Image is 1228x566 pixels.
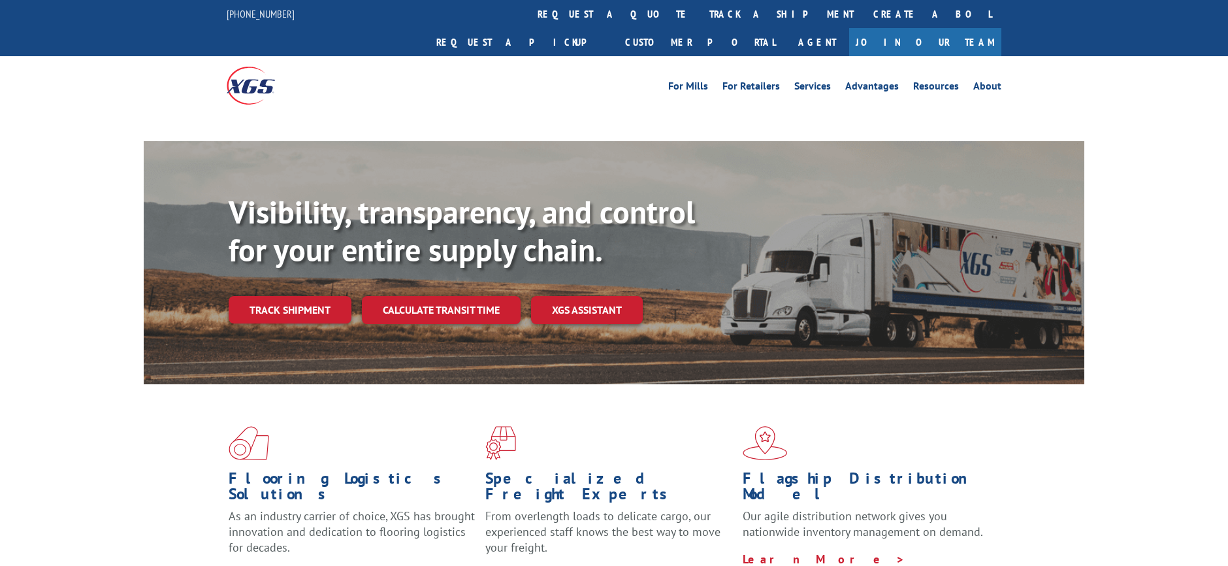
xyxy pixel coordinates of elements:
[362,296,521,324] a: Calculate transit time
[229,426,269,460] img: xgs-icon-total-supply-chain-intelligence-red
[227,7,295,20] a: [PHONE_NUMBER]
[615,28,785,56] a: Customer Portal
[229,508,475,555] span: As an industry carrier of choice, XGS has brought innovation and dedication to flooring logistics...
[973,81,1001,95] a: About
[531,296,643,324] a: XGS ASSISTANT
[722,81,780,95] a: For Retailers
[427,28,615,56] a: Request a pickup
[849,28,1001,56] a: Join Our Team
[845,81,899,95] a: Advantages
[785,28,849,56] a: Agent
[743,426,788,460] img: xgs-icon-flagship-distribution-model-red
[229,471,476,508] h1: Flooring Logistics Solutions
[485,426,516,460] img: xgs-icon-focused-on-flooring-red
[794,81,831,95] a: Services
[229,191,695,270] b: Visibility, transparency, and control for your entire supply chain.
[229,296,351,324] a: Track shipment
[913,81,959,95] a: Resources
[485,471,732,508] h1: Specialized Freight Experts
[668,81,708,95] a: For Mills
[743,508,983,539] span: Our agile distribution network gives you nationwide inventory management on demand.
[743,471,990,508] h1: Flagship Distribution Model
